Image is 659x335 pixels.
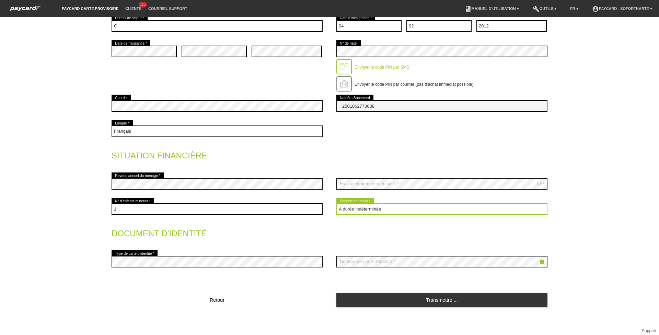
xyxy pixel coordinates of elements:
[7,5,45,12] img: paycard Sofortkarte
[145,7,190,11] a: Courriel Support
[539,260,545,266] a: info
[567,7,582,11] a: FR ▾
[592,5,599,12] i: account_circle
[465,5,472,12] i: book
[7,8,45,13] a: paycard Sofortkarte
[122,7,145,11] a: Clients
[529,7,560,11] a: buildOutils ▾
[58,7,122,11] a: paycard carte provisoire
[210,297,224,303] span: Retour
[355,82,473,87] label: Envoyer le code PIN par courrier (pas d’achat immédiat possible)
[461,7,522,11] a: bookManuel d’utilisation ▾
[589,7,656,11] a: account_circlepaycard - Sofortkarte ▾
[112,293,323,307] button: Retour
[112,144,547,164] legend: Situation financière
[112,222,547,242] legend: Document d’identité
[355,65,409,70] label: Envoyer le code PIN par SMS
[336,293,547,307] a: Transmettre ...
[533,5,540,12] i: build
[642,328,656,333] a: Support
[537,181,545,186] div: CHF
[539,259,545,265] i: info
[139,2,147,8] span: 115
